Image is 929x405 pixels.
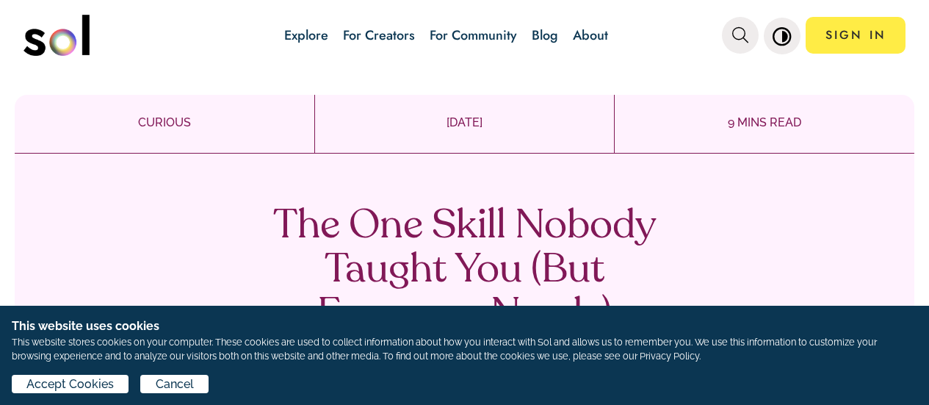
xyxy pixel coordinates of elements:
nav: main navigation [24,10,906,61]
p: [DATE] [315,114,615,132]
button: Accept Cookies [12,375,129,393]
img: logo [24,15,90,56]
h1: This website uses cookies [12,318,917,335]
a: SIGN IN [806,17,905,54]
p: 9 MINS READ [615,114,914,132]
h1: The One Skill Nobody Taught You (But Everyone Needs) [248,205,682,337]
span: Cancel [156,376,194,393]
p: This website stores cookies on your computer. These cookies are used to collect information about... [12,335,917,363]
a: For Community [430,26,517,45]
a: Blog [532,26,558,45]
p: CURIOUS [15,114,314,132]
a: For Creators [343,26,415,45]
a: Explore [284,26,328,45]
span: Accept Cookies [26,376,114,393]
a: About [573,26,608,45]
button: Cancel [140,375,208,393]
